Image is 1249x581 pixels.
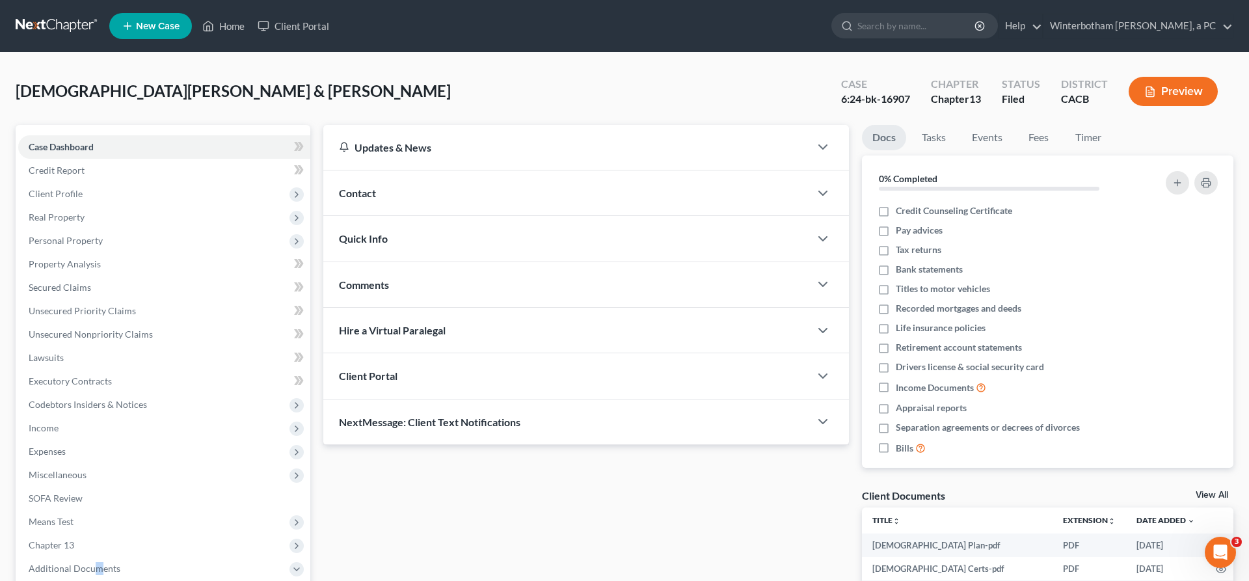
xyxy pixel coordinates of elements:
[18,135,310,159] a: Case Dashboard
[136,21,180,31] span: New Case
[16,81,451,100] span: [DEMOGRAPHIC_DATA][PERSON_NAME] & [PERSON_NAME]
[1065,125,1112,150] a: Timer
[1126,557,1205,580] td: [DATE]
[29,305,136,316] span: Unsecured Priority Claims
[896,360,1044,373] span: Drivers license & social security card
[29,469,87,480] span: Miscellaneous
[999,14,1042,38] a: Help
[862,534,1053,557] td: [DEMOGRAPHIC_DATA] Plan-pdf
[29,563,120,574] span: Additional Documents
[339,324,446,336] span: Hire a Virtual Paralegal
[1136,515,1195,525] a: Date Added expand_more
[896,282,990,295] span: Titles to motor vehicles
[1108,517,1116,525] i: unfold_more
[29,141,94,152] span: Case Dashboard
[862,557,1053,580] td: [DEMOGRAPHIC_DATA] Certs-pdf
[29,399,147,410] span: Codebtors Insiders & Notices
[1002,92,1040,107] div: Filed
[896,421,1080,434] span: Separation agreements or decrees of divorces
[29,258,101,269] span: Property Analysis
[196,14,251,38] a: Home
[1231,537,1242,547] span: 3
[1061,92,1108,107] div: CACB
[969,92,981,105] span: 13
[251,14,336,38] a: Client Portal
[339,232,388,245] span: Quick Info
[1018,125,1060,150] a: Fees
[896,224,943,237] span: Pay advices
[1053,557,1126,580] td: PDF
[841,92,910,107] div: 6:24-bk-16907
[339,416,520,428] span: NextMessage: Client Text Notifications
[18,159,310,182] a: Credit Report
[1043,14,1233,38] a: Winterbotham [PERSON_NAME], a PC
[29,188,83,199] span: Client Profile
[29,375,112,386] span: Executory Contracts
[339,187,376,199] span: Contact
[893,517,900,525] i: unfold_more
[18,370,310,393] a: Executory Contracts
[879,173,937,184] strong: 0% Completed
[29,539,74,550] span: Chapter 13
[931,77,981,92] div: Chapter
[1196,491,1228,500] a: View All
[18,276,310,299] a: Secured Claims
[896,263,963,276] span: Bank statements
[1063,515,1116,525] a: Extensionunfold_more
[18,299,310,323] a: Unsecured Priority Claims
[1129,77,1218,106] button: Preview
[18,252,310,276] a: Property Analysis
[857,14,976,38] input: Search by name...
[18,487,310,510] a: SOFA Review
[29,422,59,433] span: Income
[896,341,1022,354] span: Retirement account statements
[896,204,1012,217] span: Credit Counseling Certificate
[339,278,389,291] span: Comments
[29,235,103,246] span: Personal Property
[862,489,945,502] div: Client Documents
[1002,77,1040,92] div: Status
[896,243,941,256] span: Tax returns
[1187,517,1195,525] i: expand_more
[29,516,74,527] span: Means Test
[1205,537,1236,568] iframe: Intercom live chat
[29,165,85,176] span: Credit Report
[1061,77,1108,92] div: District
[29,211,85,223] span: Real Property
[896,401,967,414] span: Appraisal reports
[911,125,956,150] a: Tasks
[339,141,794,154] div: Updates & News
[862,125,906,150] a: Docs
[896,321,986,334] span: Life insurance policies
[29,352,64,363] span: Lawsuits
[29,282,91,293] span: Secured Claims
[29,493,83,504] span: SOFA Review
[339,370,397,382] span: Client Portal
[841,77,910,92] div: Case
[931,92,981,107] div: Chapter
[1126,534,1205,557] td: [DATE]
[29,446,66,457] span: Expenses
[961,125,1013,150] a: Events
[18,323,310,346] a: Unsecured Nonpriority Claims
[18,346,310,370] a: Lawsuits
[29,329,153,340] span: Unsecured Nonpriority Claims
[896,442,913,455] span: Bills
[896,381,974,394] span: Income Documents
[896,302,1021,315] span: Recorded mortgages and deeds
[872,515,900,525] a: Titleunfold_more
[1053,534,1126,557] td: PDF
